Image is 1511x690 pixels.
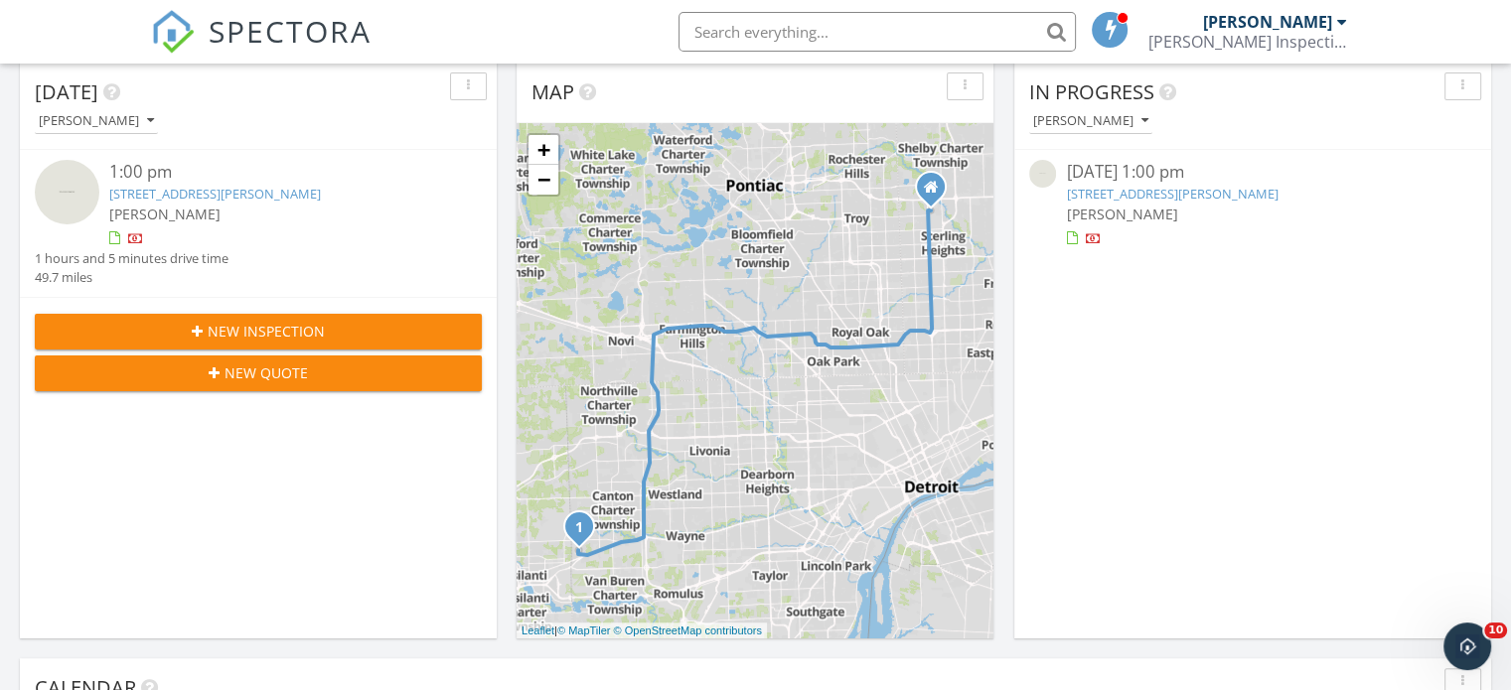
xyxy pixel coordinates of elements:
img: streetview [35,160,99,224]
button: [PERSON_NAME] [35,108,158,135]
span: New Quote [225,362,308,383]
img: The Best Home Inspection Software - Spectora [151,10,195,54]
span: SPECTORA [209,10,372,52]
a: [DATE] 1:00 pm [STREET_ADDRESS][PERSON_NAME] [PERSON_NAME] [1029,160,1476,248]
a: © OpenStreetMap contributors [614,624,762,636]
button: [PERSON_NAME] [1029,108,1152,135]
div: 1:00 pm [109,160,445,185]
span: [PERSON_NAME] [109,205,221,223]
a: © MapTiler [557,624,611,636]
div: [PERSON_NAME] [1203,12,1332,32]
div: 43463 Merrill Road, Sterling Heights MI 48314 [931,187,943,199]
a: SPECTORA [151,27,372,69]
div: [DATE] 1:00 pm [1066,160,1438,185]
div: Williams Inspections LLC [1148,32,1347,52]
img: streetview [1029,160,1056,187]
span: In Progress [1029,78,1154,105]
span: Map [531,78,574,105]
div: 49.7 miles [35,268,228,287]
span: [PERSON_NAME] [1066,205,1177,223]
div: [PERSON_NAME] [39,114,154,128]
input: Search everything... [679,12,1076,52]
button: New Quote [35,355,482,391]
a: Zoom out [529,165,558,195]
iframe: Intercom live chat [1443,622,1491,670]
a: Leaflet [522,624,554,636]
span: 10 [1484,622,1507,638]
a: 1:00 pm [STREET_ADDRESS][PERSON_NAME] [PERSON_NAME] 1 hours and 5 minutes drive time 49.7 miles [35,160,482,287]
button: New Inspection [35,314,482,349]
a: [STREET_ADDRESS][PERSON_NAME] [1066,185,1278,203]
div: [PERSON_NAME] [1033,114,1148,128]
a: [STREET_ADDRESS][PERSON_NAME] [109,185,321,203]
div: 1 hours and 5 minutes drive time [35,249,228,268]
div: 5131 Mayer St, CANTON, MI 48188 [579,526,591,538]
div: | [517,622,767,639]
a: Zoom in [529,135,558,165]
span: [DATE] [35,78,98,105]
span: New Inspection [208,321,325,342]
i: 1 [575,521,583,535]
